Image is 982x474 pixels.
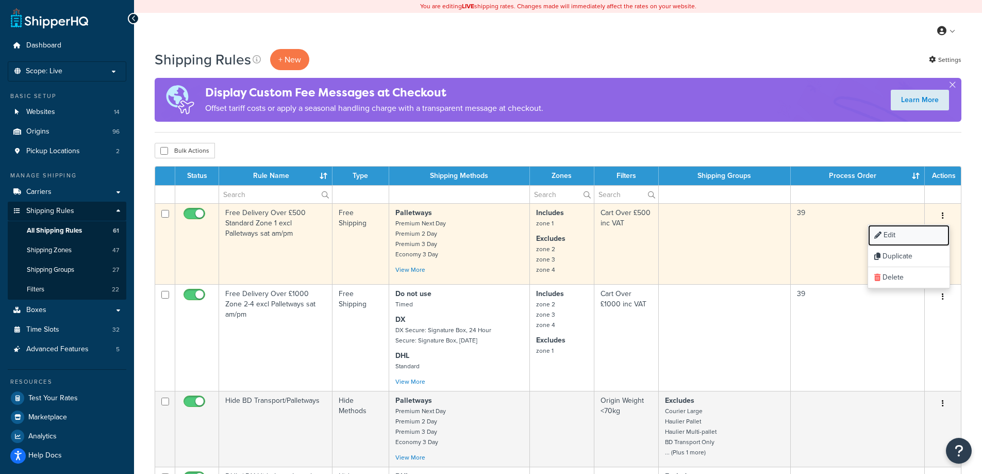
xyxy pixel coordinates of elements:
[155,50,251,70] h1: Shipping Rules
[868,225,950,246] a: Edit
[389,167,530,185] th: Shipping Methods
[8,221,126,240] a: All Shipping Rules 61
[8,103,126,122] li: Websites
[28,394,78,403] span: Test Your Rates
[8,320,126,339] a: Time Slots 32
[219,391,332,467] td: Hide BD Transport/Palletways
[395,395,432,406] strong: Palletways
[112,285,119,294] span: 22
[155,143,215,158] button: Bulk Actions
[11,8,88,28] a: ShipperHQ Home
[8,408,126,427] li: Marketplace
[8,378,126,386] div: Resources
[219,284,332,391] td: Free Delivery Over £1000 Zone 2-4 excl Palletways sat am/pm
[791,167,925,185] th: Process Order : activate to sort column ascending
[112,127,120,136] span: 96
[26,207,74,216] span: Shipping Rules
[27,226,82,235] span: All Shipping Rules
[8,122,126,141] a: Origins 96
[219,186,332,203] input: Search
[8,260,126,280] a: Shipping Groups 27
[28,432,57,441] span: Analytics
[332,167,389,185] th: Type
[868,267,950,288] a: Delete
[536,300,555,330] small: zone 2 zone 3 zone 4
[8,320,126,339] li: Time Slots
[530,167,595,185] th: Zones
[28,451,62,460] span: Help Docs
[28,413,67,422] span: Marketplace
[395,453,425,462] a: View More
[8,389,126,407] a: Test Your Rates
[8,171,126,180] div: Manage Shipping
[8,301,126,320] li: Boxes
[26,345,89,354] span: Advanced Features
[26,41,61,50] span: Dashboard
[8,221,126,240] li: All Shipping Rules
[395,207,432,218] strong: Palletways
[665,406,717,457] small: Courier Large Haulier Pallet Haulier Multi-pallet BD Transport Only ... (Plus 1 more)
[270,49,309,70] p: + New
[8,183,126,202] li: Carriers
[8,92,126,101] div: Basic Setup
[113,226,119,235] span: 61
[891,90,949,110] a: Learn More
[27,266,74,274] span: Shipping Groups
[659,167,790,185] th: Shipping Groups
[26,147,80,156] span: Pickup Locations
[530,186,594,203] input: Search
[536,233,565,244] strong: Excludes
[27,285,44,294] span: Filters
[8,340,126,359] a: Advanced Features 5
[929,53,961,67] a: Settings
[116,345,120,354] span: 5
[395,350,409,361] strong: DHL
[946,438,972,464] button: Open Resource Center
[332,391,389,467] td: Hide Methods
[395,325,491,345] small: DX Secure: Signature Box, 24 Hour Secure: Signature Box, [DATE]
[26,108,55,117] span: Websites
[791,284,925,391] td: 39
[8,122,126,141] li: Origins
[8,202,126,300] li: Shipping Rules
[536,207,564,218] strong: Includes
[395,300,413,309] small: Timed
[8,446,126,465] a: Help Docs
[116,147,120,156] span: 2
[155,78,205,122] img: duties-banner-06bc72dcb5fe05cb3f9472aba00be2ae8eb53ab6f0d8bb03d382ba314ac3c341.png
[395,265,425,274] a: View More
[26,127,49,136] span: Origins
[395,377,425,386] a: View More
[868,246,950,267] a: Duplicate
[8,103,126,122] a: Websites 14
[26,306,46,315] span: Boxes
[594,167,659,185] th: Filters
[114,108,120,117] span: 14
[791,203,925,284] td: 39
[8,142,126,161] li: Pickup Locations
[112,325,120,334] span: 32
[332,284,389,391] td: Free Shipping
[26,325,59,334] span: Time Slots
[8,36,126,55] a: Dashboard
[594,186,658,203] input: Search
[8,241,126,260] a: Shipping Zones 47
[395,406,446,447] small: Premium Next Day Premium 2 Day Premium 3 Day Economy 3 Day
[219,167,332,185] th: Rule Name : activate to sort column ascending
[219,203,332,284] td: Free Delivery Over £500 Standard Zone 1 excl Palletways sat am/pm
[26,67,62,76] span: Scope: Live
[8,142,126,161] a: Pickup Locations 2
[205,84,543,101] h4: Display Custom Fee Messages at Checkout
[536,244,555,274] small: zone 2 zone 3 zone 4
[462,2,474,11] b: LIVE
[8,241,126,260] li: Shipping Zones
[925,167,961,185] th: Actions
[26,188,52,197] span: Carriers
[8,340,126,359] li: Advanced Features
[594,203,659,284] td: Cart Over £500 inc VAT
[112,266,119,274] span: 27
[8,427,126,446] a: Analytics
